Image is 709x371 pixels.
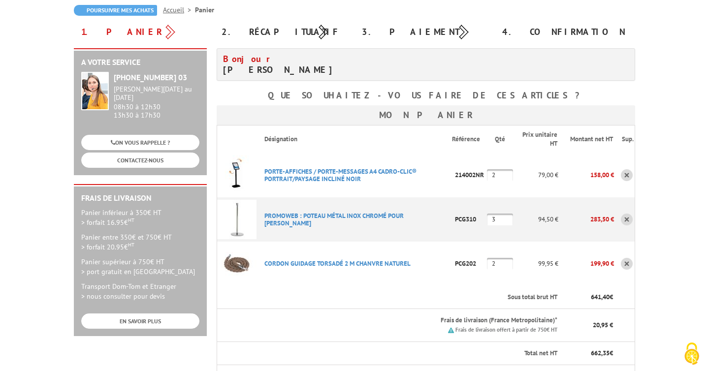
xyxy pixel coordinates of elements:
[448,327,454,333] img: picto.png
[264,316,557,325] p: Frais de livraison (France Metropolitaine)*
[225,349,557,358] p: Total net HT
[81,257,199,277] p: Panier supérieur à 750€ HT
[81,72,109,110] img: widget-service.jpg
[513,166,558,184] p: 79,00 €
[81,208,199,227] p: Panier inférieur à 350€ HT
[521,130,557,149] p: Prix unitaire HT
[81,135,199,150] a: ON VOUS RAPPELLE ?
[452,135,486,144] p: Référence
[257,286,558,309] th: Sous total brut HT
[452,211,487,228] p: PCG310
[264,259,411,268] a: CORDON GUIDAGE TORSADé 2 M CHANVRE NATUREL
[558,166,614,184] p: 158,00 €
[268,90,584,101] b: Que souhaitez-vous faire de ces articles ?
[455,326,557,333] small: Frais de livraison offert à partir de 750€ HT
[566,293,613,302] p: €
[81,267,195,276] span: > port gratuit en [GEOGRAPHIC_DATA]
[163,5,195,14] a: Accueil
[223,54,419,75] h4: [PERSON_NAME]
[195,5,214,15] li: Panier
[591,293,610,301] span: 641,40
[81,218,134,227] span: > forfait 16.95€
[114,72,187,82] strong: [PHONE_NUMBER] 03
[257,125,452,153] th: Désignation
[452,255,487,272] p: PCG202
[81,292,165,301] span: > nous consulter pour devis
[679,341,704,366] img: Cookies (fenêtre modale)
[114,85,199,102] div: [PERSON_NAME][DATE] au [DATE]
[81,232,199,252] p: Panier entre 350€ et 750€ HT
[558,211,614,228] p: 283,50 €
[81,243,134,251] span: > forfait 20.95€
[217,105,635,125] h3: Mon panier
[74,23,214,41] div: 1. Panier
[675,338,709,371] button: Cookies (fenêtre modale)
[217,155,257,195] img: PORTE-AFFICHES / PORTE-MESSAGES A4 CADRO-CLIC® PORTRAIT/PAYSAGE INCLINé NOIR
[217,200,257,239] img: PROMOWEB : POTEAU MéTAL INOX CHROMé POUR CORDON GUIDAGE
[487,125,513,153] th: Qté
[81,313,199,329] a: EN SAVOIR PLUS
[81,194,199,203] h2: Frais de Livraison
[593,321,613,329] span: 20,95 €
[217,244,257,283] img: CORDON GUIDAGE TORSADé 2 M CHANVRE NATUREL
[223,53,275,64] span: Bonjour
[566,135,613,144] p: Montant net HT
[452,166,487,184] p: 214002NR
[591,349,610,357] span: 662,35
[513,255,558,272] p: 99,95 €
[81,58,199,67] h2: A votre service
[128,216,134,223] sup: HT
[566,349,613,358] p: €
[354,23,495,41] div: 3. Paiement
[81,281,199,301] p: Transport Dom-Tom et Etranger
[264,167,417,183] a: PORTE-AFFICHES / PORTE-MESSAGES A4 CADRO-CLIC® PORTRAIT/PAYSAGE INCLINé NOIR
[558,255,614,272] p: 199,90 €
[513,211,558,228] p: 94,50 €
[495,23,635,41] div: 4. Confirmation
[214,23,354,41] div: 2. Récapitulatif
[264,212,404,227] a: PROMOWEB : POTEAU MéTAL INOX CHROMé POUR [PERSON_NAME]
[74,5,157,16] a: Poursuivre mes achats
[614,125,635,153] th: Sup.
[81,153,199,168] a: CONTACTEZ-NOUS
[114,85,199,119] div: 08h30 à 12h30 13h30 à 17h30
[128,241,134,248] sup: HT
